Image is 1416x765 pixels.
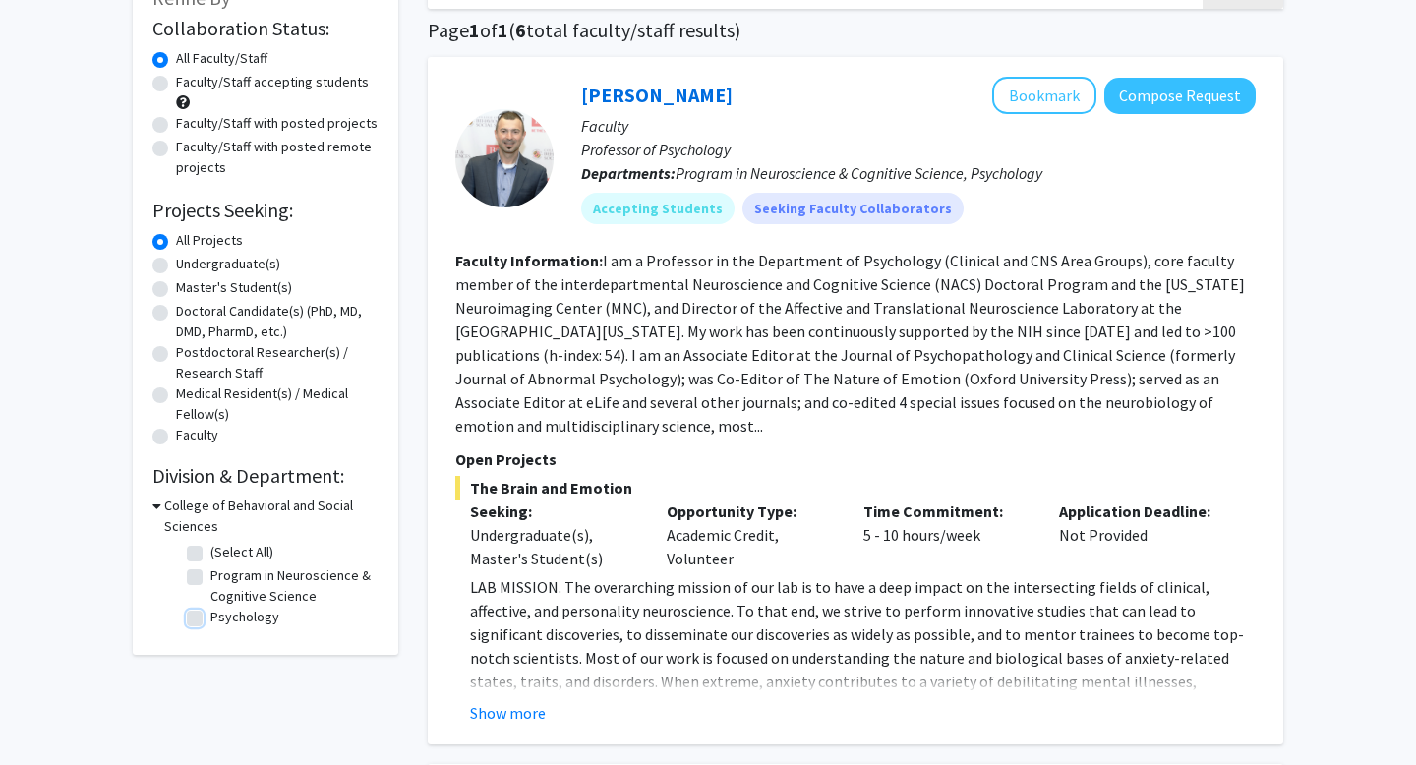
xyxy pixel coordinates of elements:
[176,113,378,134] label: Faculty/Staff with posted projects
[652,500,849,570] div: Academic Credit, Volunteer
[742,193,964,224] mat-chip: Seeking Faculty Collaborators
[455,476,1256,500] span: The Brain and Emotion
[581,114,1256,138] p: Faculty
[581,138,1256,161] p: Professor of Psychology
[164,496,379,537] h3: College of Behavioral and Social Sciences
[152,199,379,222] h2: Projects Seeking:
[1044,500,1241,570] div: Not Provided
[152,17,379,40] h2: Collaboration Status:
[1059,500,1226,523] p: Application Deadline:
[455,251,603,270] b: Faculty Information:
[176,254,280,274] label: Undergraduate(s)
[176,277,292,298] label: Master's Student(s)
[470,523,637,570] div: Undergraduate(s), Master's Student(s)
[176,342,379,383] label: Postdoctoral Researcher(s) / Research Staff
[210,542,273,562] label: (Select All)
[470,701,546,725] button: Show more
[210,565,374,607] label: Program in Neuroscience & Cognitive Science
[176,137,379,178] label: Faculty/Staff with posted remote projects
[176,301,379,342] label: Doctoral Candidate(s) (PhD, MD, DMD, PharmD, etc.)
[176,425,218,445] label: Faculty
[176,48,267,69] label: All Faculty/Staff
[676,163,1042,183] span: Program in Neuroscience & Cognitive Science, Psychology
[1104,78,1256,114] button: Compose Request to Alexander Shackman
[176,383,379,425] label: Medical Resident(s) / Medical Fellow(s)
[176,230,243,251] label: All Projects
[469,18,480,42] span: 1
[849,500,1045,570] div: 5 - 10 hours/week
[667,500,834,523] p: Opportunity Type:
[210,607,279,627] label: Psychology
[15,677,84,750] iframe: Chat
[498,18,508,42] span: 1
[428,19,1283,42] h1: Page of ( total faculty/staff results)
[581,83,733,107] a: [PERSON_NAME]
[992,77,1096,114] button: Add Alexander Shackman to Bookmarks
[455,251,1245,436] fg-read-more: I am a Professor in the Department of Psychology (Clinical and CNS Area Groups), core faculty mem...
[863,500,1031,523] p: Time Commitment:
[581,163,676,183] b: Departments:
[581,193,735,224] mat-chip: Accepting Students
[470,500,637,523] p: Seeking:
[152,464,379,488] h2: Division & Department:
[455,447,1256,471] p: Open Projects
[515,18,526,42] span: 6
[176,72,369,92] label: Faculty/Staff accepting students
